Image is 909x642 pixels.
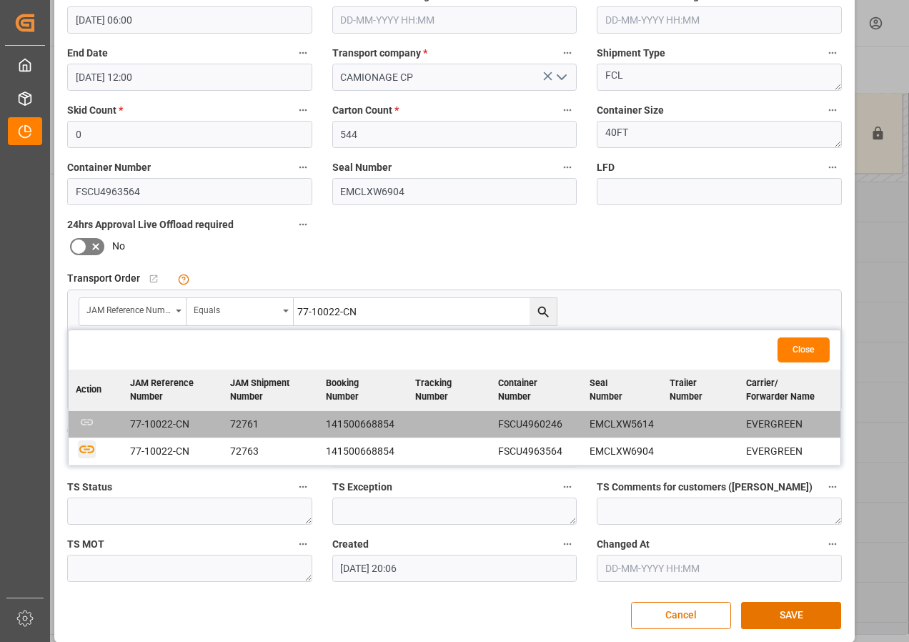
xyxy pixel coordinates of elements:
th: Action [69,370,123,411]
button: Changed At [823,535,842,553]
td: 72761 [223,411,319,438]
button: 24hrs Approval Live Offload required [294,215,312,234]
th: Seal Number [582,370,662,411]
button: Transport company * [558,44,577,62]
textarea: 40FT [597,121,842,148]
span: No [112,239,125,254]
button: LFD [823,158,842,177]
button: TS MOT [294,535,312,553]
input: DD-MM-YYYY HH:MM [332,555,577,582]
span: End Date [67,46,108,61]
div: JAM Reference Number [86,300,171,317]
td: EVERGREEN [739,438,840,465]
th: JAM Reference Number [123,370,223,411]
button: Carton Count * [558,101,577,119]
button: Close [778,337,830,362]
span: Transport company [332,46,427,61]
input: Type to search [294,298,557,325]
td: FSCU4960246 [491,411,582,438]
span: TS Exception [332,480,392,495]
span: TS Status [67,480,112,495]
td: 141500668854 [319,438,409,465]
span: Container Size [597,103,664,118]
button: open menu [550,66,572,89]
span: Container Number [67,160,151,175]
button: TS Status [294,478,312,496]
button: Container Size [823,101,842,119]
th: JAM Shipment Number [223,370,319,411]
span: LFD [597,160,615,175]
td: 77-10022-CN [123,411,223,438]
button: Container Number [294,158,312,177]
button: End Date [294,44,312,62]
input: DD-MM-YYYY HH:MM [67,6,312,34]
th: Booking Number [319,370,409,411]
input: DD-MM-YYYY HH:MM [332,6,577,34]
span: email notification [67,423,148,438]
td: FSCU4963564 [491,438,582,465]
button: open menu [187,298,294,325]
button: Skid Count * [294,101,312,119]
td: EMCLXW5614 [582,411,662,438]
button: SAVE [741,602,841,629]
th: Trailer Number [662,370,739,411]
button: Created [558,535,577,553]
span: Seal Number [332,160,392,175]
button: Shipment Type [823,44,842,62]
span: Shipment Type [597,46,665,61]
span: Changed At [597,537,650,552]
div: Equals [194,300,278,317]
span: TS MOT [67,537,104,552]
textarea: FCL [597,64,842,91]
span: Transport Order [67,271,140,286]
th: Carrier/ Forwarder Name [739,370,840,411]
input: DD-MM-YYYY HH:MM [597,6,842,34]
th: Container Number [491,370,582,411]
span: 24hrs Approval Live Offload required [67,217,234,232]
span: Created [332,537,369,552]
td: EMCLXW6904 [582,438,662,465]
td: EVERGREEN [739,411,840,438]
input: DD-MM-YYYY HH:MM [67,64,312,91]
th: Tracking Number [408,370,491,411]
td: 77-10022-CN [123,438,223,465]
button: Seal Number [558,158,577,177]
td: 141500668854 [319,411,409,438]
button: Cancel [631,602,731,629]
button: TS Exception [558,478,577,496]
button: search button [530,298,557,325]
span: TS Comments for customers ([PERSON_NAME]) [597,480,813,495]
span: Carton Count [332,103,399,118]
input: DD-MM-YYYY HH:MM [597,555,842,582]
td: 72763 [223,438,319,465]
button: open menu [79,298,187,325]
button: TS Comments for customers ([PERSON_NAME]) [823,478,842,496]
span: Skid Count [67,103,123,118]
